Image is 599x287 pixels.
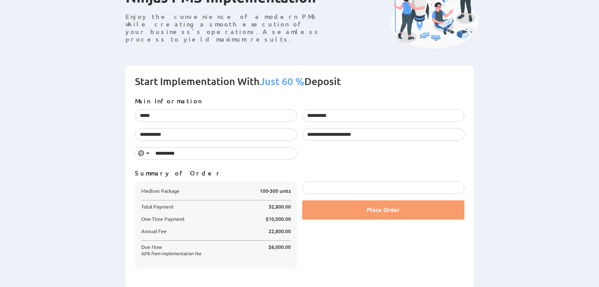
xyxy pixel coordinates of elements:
button: Place Order [302,200,464,220]
p: Main Information [135,97,464,105]
p: Enjoy the convenience of a modern PMS while creating a smooth execution of your business’s operat... [125,13,327,43]
span: 22,800.00 [269,227,291,234]
span: $10,000.00 [266,215,291,222]
button: Selected country [135,147,153,159]
h2: Start Implementation With Deposit [135,75,464,97]
span: One-Time Payment [141,216,185,222]
span: Due Now [141,244,201,256]
span: Medium Package [141,187,180,194]
span: % from implementation fee [141,250,201,256]
span: Place Order [367,206,400,214]
p: Summary of Order [135,169,464,177]
span: Just 60 % [260,75,304,87]
span: $6,000.00 [269,243,291,250]
span: 32,800.00 [269,203,291,210]
span: 100-300 units [260,187,291,194]
span: Total Payment [141,204,174,210]
span: Annual Fee [141,228,167,234]
iframe: Secure card payment input frame [307,185,459,191]
span: 60 [141,250,146,256]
